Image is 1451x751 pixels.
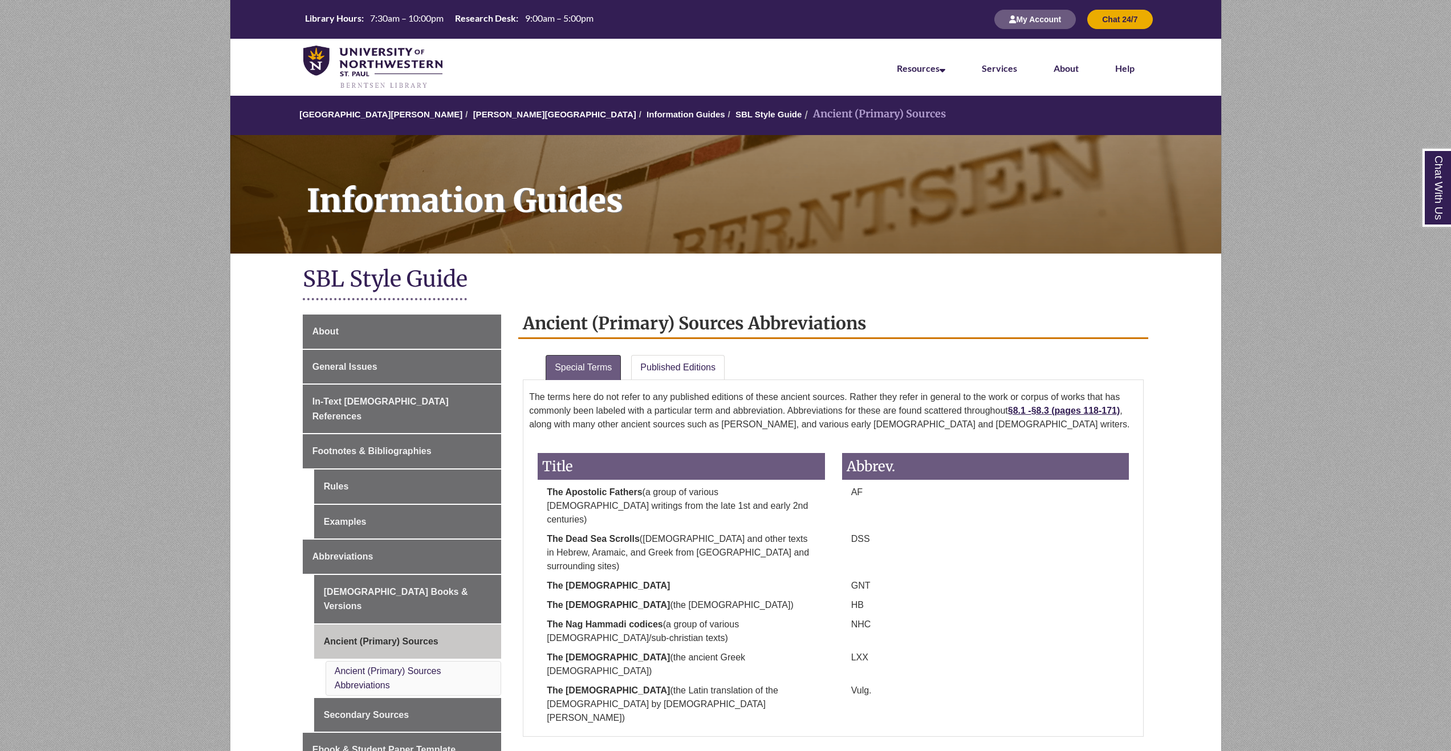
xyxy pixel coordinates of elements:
[842,651,1129,664] p: LXX
[335,666,441,691] a: Ancient (Primary) Sources Abbreviations
[300,12,598,27] a: Hours Today
[303,265,1149,295] h1: SBL Style Guide
[547,534,640,544] strong: The Dead Sea Scrolls
[735,109,802,119] a: SBL Style Guide
[1087,10,1152,29] button: Chat 24/7
[450,12,520,25] th: Research Desk:
[547,619,663,629] strong: The Nag Hammadi codices
[538,453,825,480] h3: Title
[538,618,825,645] p: (a group of various [DEMOGRAPHIC_DATA]/sub-christian texts)
[1008,406,1031,415] strong: §8.1 -
[303,350,501,384] a: General Issues
[473,109,636,119] a: [PERSON_NAME][GEOGRAPHIC_DATA]
[547,581,670,590] strong: The [DEMOGRAPHIC_DATA]
[303,540,501,574] a: Abbreviations
[303,315,501,349] a: About
[547,652,670,662] strong: The [DEMOGRAPHIC_DATA]
[314,698,501,732] a: Secondary Sources
[547,685,670,695] strong: The [DEMOGRAPHIC_DATA]
[1115,63,1135,74] a: Help
[294,135,1221,239] h1: Information Guides
[631,355,725,380] a: Published Editions
[312,446,432,456] span: Footnotes & Bibliographies
[982,63,1017,74] a: Services
[546,355,621,380] a: Special Terms
[842,579,1129,593] p: GNT
[312,552,373,561] span: Abbreviations
[312,397,449,421] span: In-Text [DEMOGRAPHIC_DATA] References
[303,434,501,468] a: Footnotes & Bibliographies
[312,362,377,372] span: General Issues
[1031,406,1120,415] strong: §8.3 (pages 118-171)
[842,453,1129,480] h3: Abbrev.
[529,386,1137,436] p: The terms here do not refer to any published editions of these ancient sources. Rather they refer...
[299,109,462,119] a: [GEOGRAPHIC_DATA][PERSON_NAME]
[1008,406,1120,415] a: §8.1 -§8.3 (pages 118-171)
[518,309,1148,339] h2: Ancient (Primary) Sources Abbreviations
[842,485,1129,499] p: AF
[303,46,443,90] img: UNWSP Library Logo
[300,12,598,26] table: Hours Today
[994,10,1076,29] button: My Account
[538,485,825,526] p: (a group of various [DEMOGRAPHIC_DATA] writings from the late 1st and early 2nd centuries)
[1054,63,1079,74] a: About
[303,385,501,433] a: In-Text [DEMOGRAPHIC_DATA] References
[230,135,1221,254] a: Information Guides
[300,12,365,25] th: Library Hours:
[314,625,501,659] a: Ancient (Primary) Sources
[897,63,945,74] a: Resources
[994,14,1076,24] a: My Account
[538,651,825,678] p: (the ancient Greek [DEMOGRAPHIC_DATA])
[802,106,946,123] li: Ancient (Primary) Sources
[370,13,444,23] span: 7:30am – 10:00pm
[312,326,339,336] span: About
[538,684,825,725] p: (the Latin translation of the [DEMOGRAPHIC_DATA] by [DEMOGRAPHIC_DATA][PERSON_NAME])
[314,505,501,539] a: Examples
[842,684,1129,697] p: Vulg.
[538,532,825,573] p: ([DEMOGRAPHIC_DATA] and other texts in Hebrew, Aramaic, and Greek from [GEOGRAPHIC_DATA] and surr...
[314,575,501,623] a: [DEMOGRAPHIC_DATA] Books & Versions
[842,598,1129,612] p: HB
[842,618,1129,631] p: NHC
[647,109,725,119] a: Information Guides
[314,470,501,504] a: Rules
[547,487,642,497] strong: The Apostolic Fathers
[538,598,825,612] p: (the [DEMOGRAPHIC_DATA])
[547,600,670,610] strong: The [DEMOGRAPHIC_DATA]
[1087,14,1152,24] a: Chat 24/7
[525,13,594,23] span: 9:00am – 5:00pm
[842,532,1129,546] p: DSS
